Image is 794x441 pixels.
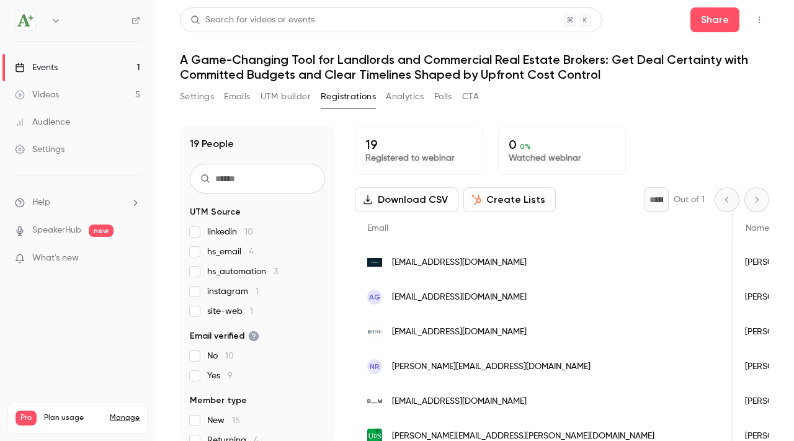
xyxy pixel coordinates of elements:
span: hs_email [207,246,254,258]
p: 0 [509,137,616,152]
span: 1 [250,307,253,316]
span: Email [367,224,388,233]
span: Pro [16,411,37,425]
button: Download CSV [355,187,458,212]
img: groupemontoni.com [367,324,382,339]
h1: 19 People [190,136,234,151]
button: Create Lists [463,187,556,212]
span: 4 [249,247,254,256]
button: Polls [434,87,452,107]
span: UTM Source [190,206,241,218]
span: 10 [225,352,234,360]
h1: A Game-Changing Tool for Landlords and Commercial Real Estate Brokers: Get Deal Certainty with Co... [180,52,769,82]
span: New [207,414,240,427]
img: medexo.co [367,258,382,267]
button: Registrations [321,87,376,107]
span: instagram [207,285,259,298]
span: 0 % [520,142,531,151]
p: Watched webinar [509,152,616,164]
span: Member type [190,394,247,407]
p: Out of 1 [674,194,705,206]
li: help-dropdown-opener [15,196,140,209]
span: 10 [244,228,253,236]
span: linkedin [207,226,253,238]
div: Audience [15,116,70,128]
button: Analytics [386,87,424,107]
button: CTA [462,87,479,107]
span: Email verified [190,330,259,342]
span: Yes [207,370,233,382]
span: 3 [274,267,278,276]
div: Events [15,61,58,74]
span: [EMAIL_ADDRESS][DOMAIN_NAME] [392,395,527,408]
span: No [207,350,234,362]
span: 9 [228,372,233,380]
span: Help [32,196,50,209]
p: 19 [365,137,473,152]
span: NR [370,361,380,372]
span: AG [369,292,380,303]
span: site-web [207,305,253,318]
button: Emails [224,87,250,107]
span: 15 [232,416,240,425]
span: Plan usage [44,413,102,423]
div: Videos [15,89,59,101]
button: Settings [180,87,214,107]
span: What's new [32,252,79,265]
span: Name [746,224,769,233]
span: [EMAIL_ADDRESS][DOMAIN_NAME] [392,291,527,304]
span: [EMAIL_ADDRESS][DOMAIN_NAME] [392,326,527,339]
button: Share [690,7,739,32]
div: Search for videos or events [190,14,314,27]
span: [EMAIL_ADDRESS][DOMAIN_NAME] [392,256,527,269]
button: UTM builder [261,87,311,107]
span: [PERSON_NAME][EMAIL_ADDRESS][DOMAIN_NAME] [392,360,591,373]
span: 1 [256,287,259,296]
span: hs_automation [207,265,278,278]
a: SpeakerHub [32,224,81,237]
div: Settings [15,143,65,156]
iframe: Noticeable Trigger [125,253,140,264]
img: bemondo.ca [367,394,382,409]
span: new [89,225,114,237]
p: Registered to webinar [365,152,473,164]
a: Manage [110,413,140,423]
